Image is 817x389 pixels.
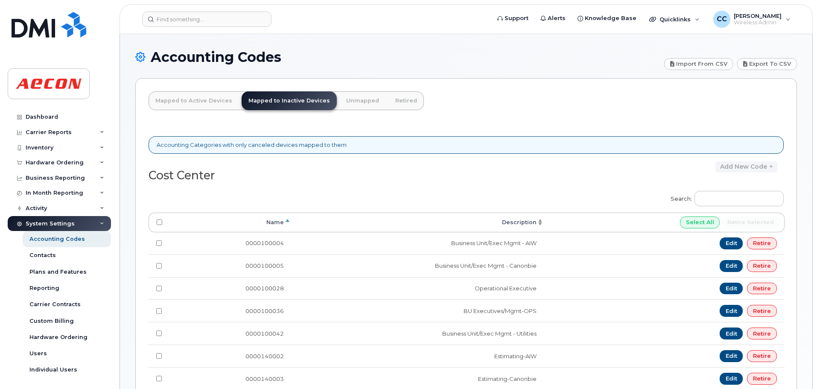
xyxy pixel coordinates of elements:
td: 0000100028 [170,277,292,300]
td: Operational Executive [292,277,544,300]
a: Mapped to Inactive Devices [242,91,337,110]
input: Select All [680,216,720,228]
a: Retire [747,350,777,362]
td: Business Unit/Exec Mgmt - AIW [292,232,544,254]
th: Name: activate to sort column descending [170,213,292,232]
a: Retire [747,237,777,249]
a: Edit [720,328,743,339]
td: 0000100036 [170,299,292,322]
td: 0000100004 [170,232,292,254]
a: Retire [747,328,777,339]
a: Edit [720,237,743,249]
a: Add new code [715,161,777,173]
a: Retire [747,305,777,317]
td: Business Unit/Exec Mgmt - Canonbie [292,254,544,277]
input: Search: [694,191,784,206]
a: Edit [720,260,743,272]
a: Edit [720,350,743,362]
a: Retire [747,283,777,295]
a: Unmapped [339,91,386,110]
a: Retire [747,373,777,385]
a: Mapped to Active Devices [149,91,239,110]
td: 0000140002 [170,345,292,367]
label: Search: [665,185,784,209]
h2: Cost Center [149,169,459,182]
td: Business Unit/Exec Mgmt - Utilities [292,322,544,345]
a: Edit [720,305,743,317]
a: Import from CSV [664,58,733,70]
th: Description: activate to sort column ascending [292,213,544,232]
td: Estimating-AIW [292,345,544,367]
a: Edit [720,373,743,385]
a: Retire [747,260,777,272]
a: Edit [720,283,743,295]
td: 0000100005 [170,254,292,277]
td: BU Executives/Mgmt-OPS [292,299,544,322]
div: Accounting Categories with only canceled devices mapped to them [149,136,784,154]
h1: Accounting Codes [135,50,660,64]
td: 0000100042 [170,322,292,345]
a: Export to CSV [737,58,797,70]
a: Retired [388,91,424,110]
